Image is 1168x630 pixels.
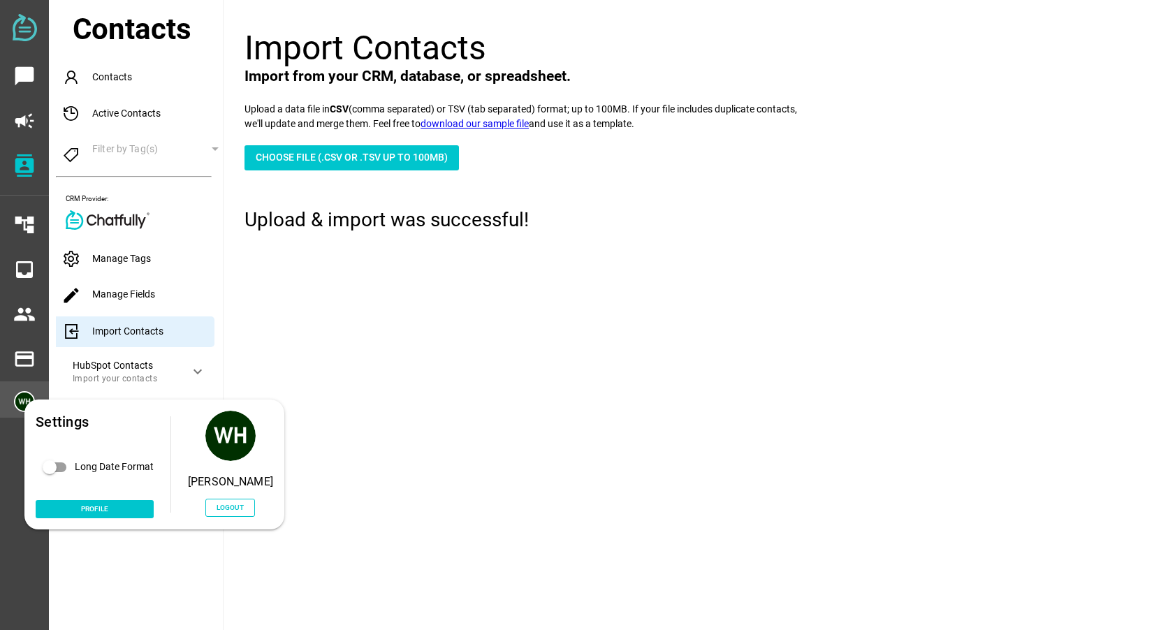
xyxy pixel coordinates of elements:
i: contacts [13,154,36,177]
span: Logout [217,501,244,513]
div: Settings [36,411,154,433]
i: keyboard_arrow_down [189,363,206,380]
img: 5edff51079ed9903661a2266-30.png [14,391,35,412]
div: Long Date Format [75,460,154,474]
div: Long Date Format [36,453,154,481]
div: Upload & import was successful! [244,205,1161,235]
img: Chatfully [66,210,149,230]
i: account_tree [13,214,36,236]
strong: CSV [330,103,349,115]
div: [PERSON_NAME] [188,472,273,492]
span: Choose File (.csv or .tsv up to 100mb) [256,149,448,166]
div: Import your contacts [73,374,178,383]
div: Manage Tags [56,244,223,274]
i: edit [61,286,81,305]
i: payment [13,348,36,370]
span: Profile [81,503,108,515]
i: inbox [13,258,36,281]
div: HubSpot Contacts [73,360,178,372]
i: people [13,303,36,325]
h3: Import Contacts [244,31,1161,66]
button: Choose File (.csv or .tsv up to 100mb) [244,145,459,170]
img: 5edff51079ed9903661a2266.png [205,411,256,461]
div: Import Contacts [56,316,214,347]
p: Upload a data file in (comma separated) or TSV (tab separated) format; up to 100MB. If your file ... [244,102,803,131]
div: Active Contacts [56,98,223,129]
a: Manage Fields [61,288,155,300]
i: campaign [13,110,36,132]
button: Logout [205,499,255,517]
div: Contacts [73,7,223,51]
a: download our sample file [421,118,529,129]
img: svg+xml;base64,PD94bWwgdmVyc2lvbj0iMS4wIiBlbmNvZGluZz0iVVRGLTgiPz4KPHN2ZyB2ZXJzaW9uPSIxLjEiIHZpZX... [13,14,37,41]
i: chat_bubble [13,65,36,87]
div: CRM Provider: [66,194,223,205]
div: Contacts [56,62,223,93]
span: Import from your CRM, database, or spreadsheet. [244,68,571,85]
a: Profile [36,500,154,518]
